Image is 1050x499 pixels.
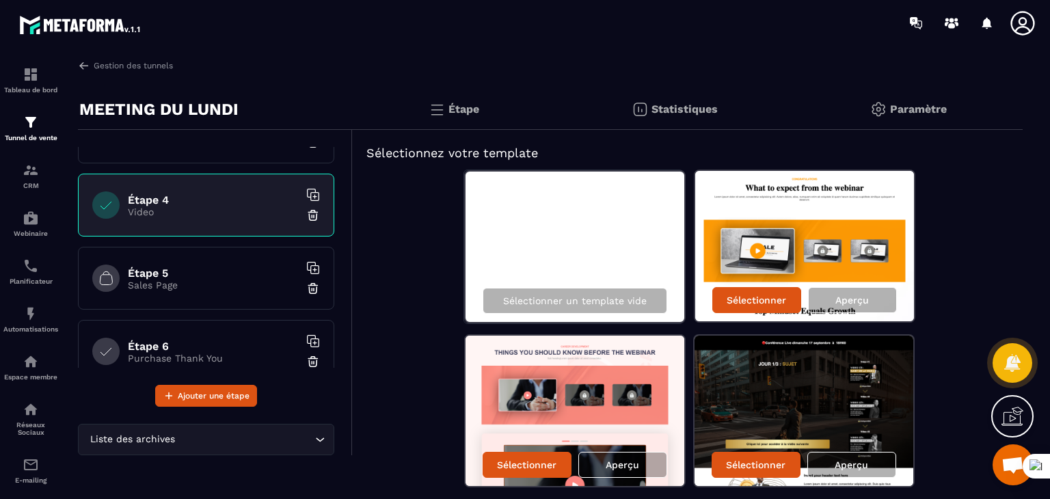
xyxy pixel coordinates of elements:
input: Search for option [178,432,312,447]
p: Sélectionner un template vide [503,295,647,306]
p: Étape [448,103,479,116]
p: Paramètre [890,103,947,116]
img: automations [23,210,39,226]
a: social-networksocial-networkRéseaux Sociaux [3,391,58,446]
a: Ouvrir le chat [993,444,1034,485]
h6: Étape 6 [128,340,299,353]
img: trash [306,355,320,368]
a: automationsautomationsEspace membre [3,343,58,391]
img: image [695,171,914,321]
p: Sélectionner [497,459,556,470]
a: formationformationTableau de bord [3,56,58,104]
span: Liste des archives [87,432,178,447]
img: automations [23,306,39,322]
p: Espace membre [3,373,58,381]
img: formation [23,66,39,83]
p: Sales Page [128,280,299,291]
img: scheduler [23,258,39,274]
div: Search for option [78,424,334,455]
a: automationsautomationsWebinaire [3,200,58,247]
img: automations [23,353,39,370]
p: Aperçu [835,459,868,470]
img: image [695,336,913,486]
p: Planificateur [3,278,58,285]
img: setting-gr.5f69749f.svg [870,101,887,118]
img: email [23,457,39,473]
img: bars.0d591741.svg [429,101,445,118]
span: Ajouter une étape [178,389,250,403]
p: Sélectionner [726,459,785,470]
h6: Étape 5 [128,267,299,280]
p: Statistiques [651,103,718,116]
p: Aperçu [606,459,639,470]
p: Aperçu [835,295,869,306]
p: Tunnel de vente [3,134,58,141]
h5: Sélectionnez votre template [366,144,1009,163]
img: arrow [78,59,90,72]
a: formationformationCRM [3,152,58,200]
a: automationsautomationsAutomatisations [3,295,58,343]
h6: Étape 4 [128,193,299,206]
p: CRM [3,182,58,189]
p: Video [128,206,299,217]
img: formation [23,162,39,178]
a: schedulerschedulerPlanificateur [3,247,58,295]
p: E-mailing [3,476,58,484]
a: Gestion des tunnels [78,59,173,72]
p: Réseaux Sociaux [3,421,58,436]
p: Sélectionner [727,295,786,306]
a: formationformationTunnel de vente [3,104,58,152]
img: trash [306,208,320,222]
p: Automatisations [3,325,58,333]
img: formation [23,114,39,131]
img: social-network [23,401,39,418]
p: Webinaire [3,230,58,237]
p: Tableau de bord [3,86,58,94]
img: stats.20deebd0.svg [632,101,648,118]
a: emailemailE-mailing [3,446,58,494]
img: logo [19,12,142,37]
p: Purchase Thank You [128,353,299,364]
img: trash [306,282,320,295]
p: MEETING DU LUNDI [79,96,239,123]
button: Ajouter une étape [155,385,257,407]
img: image [466,336,684,486]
